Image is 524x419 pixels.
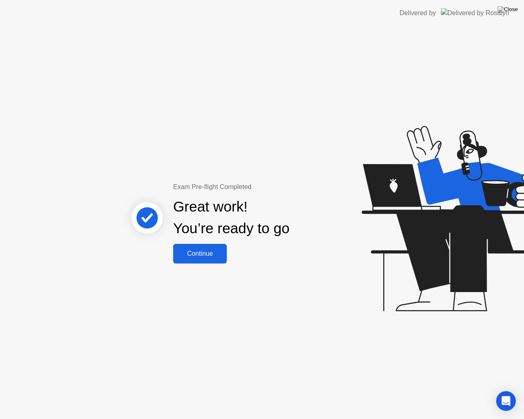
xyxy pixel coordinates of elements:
[400,8,436,18] div: Delivered by
[176,250,224,257] div: Continue
[173,244,227,264] button: Continue
[441,8,509,18] img: Delivered by Rosalyn
[496,391,516,411] div: Open Intercom Messenger
[173,182,342,192] div: Exam Pre-flight Completed
[173,196,289,239] div: Great work! You’re ready to go
[497,6,518,13] img: Close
